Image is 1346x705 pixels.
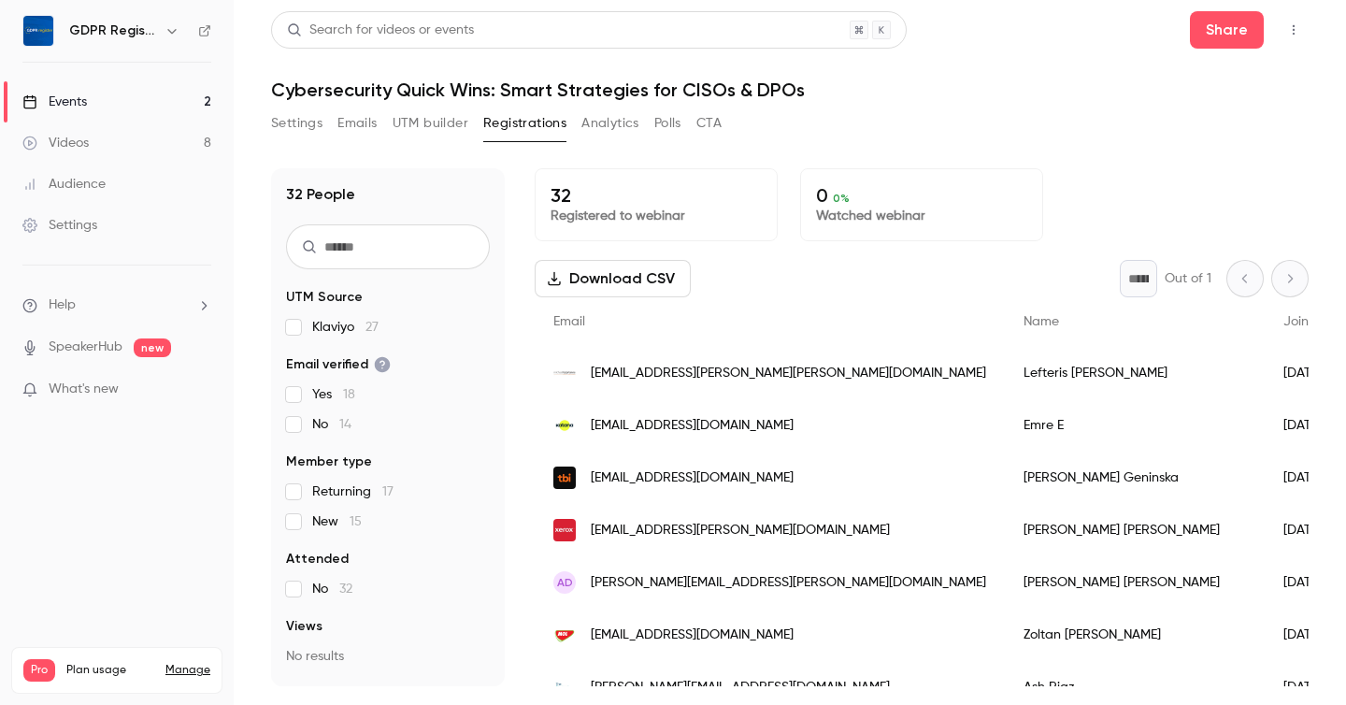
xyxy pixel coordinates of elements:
img: kyprianou.com [553,362,576,384]
span: 18 [343,388,355,401]
span: 15 [350,515,362,528]
span: [EMAIL_ADDRESS][PERSON_NAME][PERSON_NAME][DOMAIN_NAME] [591,364,986,383]
span: Attended [286,550,349,568]
h1: 32 People [286,183,355,206]
span: new [134,338,171,357]
p: No results [286,647,490,666]
img: electoralcommission.org.uk [553,676,576,698]
span: [EMAIL_ADDRESS][PERSON_NAME][DOMAIN_NAME] [591,521,890,540]
span: Referrer [286,684,338,703]
button: Analytics [581,108,639,138]
span: Join date [1283,315,1341,328]
span: Plan usage [66,663,154,678]
span: Klaviyo [312,318,379,337]
button: Share [1190,11,1264,49]
span: Email verified [286,355,391,374]
span: [PERSON_NAME][EMAIL_ADDRESS][PERSON_NAME][DOMAIN_NAME] [591,573,986,593]
button: Emails [337,108,377,138]
div: Audience [22,175,106,194]
button: Download CSV [535,260,691,297]
span: What's new [49,380,119,399]
span: Pro [23,659,55,682]
span: Returning [312,482,394,501]
a: SpeakerHub [49,338,122,357]
div: Search for videos or events [287,21,474,40]
span: Email [553,315,585,328]
a: Manage [165,663,210,678]
span: New [312,512,362,531]
span: 0 % [833,192,850,205]
p: Out of 1 [1165,269,1211,288]
button: UTM builder [393,108,468,138]
span: [EMAIL_ADDRESS][DOMAIN_NAME] [591,416,794,436]
span: Name [1024,315,1059,328]
div: [PERSON_NAME] Geninska [1005,452,1265,504]
span: Yes [312,385,355,404]
div: Zoltan [PERSON_NAME] [1005,609,1265,661]
h6: GDPR Register [69,22,157,40]
img: xerox.com [553,519,576,541]
span: 17 [382,485,394,498]
div: Events [22,93,87,111]
p: 32 [551,184,762,207]
p: Watched webinar [816,207,1027,225]
span: No [312,580,352,598]
span: AD [557,574,573,591]
span: [EMAIL_ADDRESS][DOMAIN_NAME] [591,468,794,488]
span: [PERSON_NAME][EMAIL_ADDRESS][DOMAIN_NAME] [591,678,890,698]
span: 27 [365,321,379,334]
div: [PERSON_NAME] [PERSON_NAME] [1005,504,1265,556]
button: Registrations [483,108,566,138]
h1: Cybersecurity Quick Wins: Smart Strategies for CISOs & DPOs [271,79,1309,101]
div: Emre E [1005,399,1265,452]
div: Lefteris [PERSON_NAME] [1005,347,1265,399]
button: CTA [696,108,722,138]
li: help-dropdown-opener [22,295,211,315]
img: tbibank.bg [553,467,576,489]
div: [PERSON_NAME] [PERSON_NAME] [1005,556,1265,609]
span: No [312,415,351,434]
span: Views [286,617,322,636]
span: UTM Source [286,288,363,307]
span: Member type [286,453,372,471]
p: 0 [816,184,1027,207]
p: Registered to webinar [551,207,762,225]
span: 32 [339,583,352,596]
img: katanamrp.com [553,414,576,437]
span: Help [49,295,76,315]
div: Videos [22,134,89,152]
img: molromania.ro [553,624,576,646]
span: 14 [339,418,351,431]
button: Settings [271,108,322,138]
span: [EMAIL_ADDRESS][DOMAIN_NAME] [591,626,794,645]
div: Settings [22,216,97,235]
button: Polls [654,108,681,138]
img: GDPR Register [23,16,53,46]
